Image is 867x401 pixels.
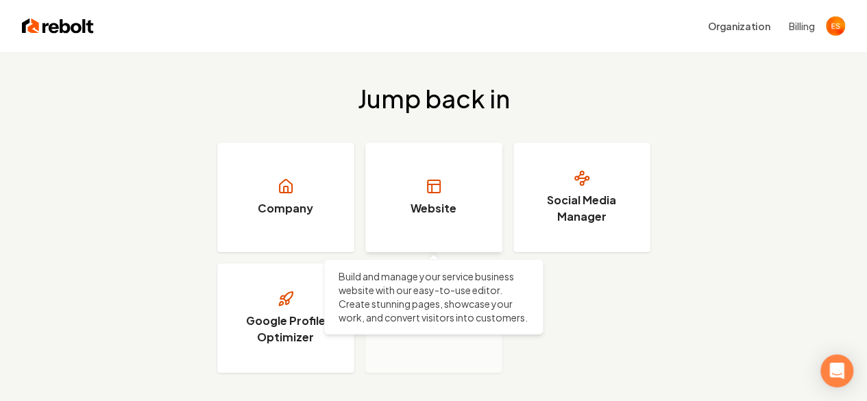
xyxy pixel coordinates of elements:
[22,16,94,36] img: Rebolt Logo
[365,143,502,252] a: Website
[789,19,815,33] button: Billing
[358,85,510,112] h2: Jump back in
[258,200,313,217] h3: Company
[217,263,354,373] a: Google Profile Optimizer
[217,143,354,252] a: Company
[234,313,337,345] h3: Google Profile Optimizer
[513,143,650,252] a: Social Media Manager
[339,269,529,324] p: Build and manage your service business website with our easy-to-use editor. Create stunning pages...
[700,14,778,38] button: Organization
[411,200,456,217] h3: Website
[820,354,853,387] div: Open Intercom Messenger
[530,192,633,225] h3: Social Media Manager
[826,16,845,36] button: Open user button
[826,16,845,36] img: Ellyn Sampson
